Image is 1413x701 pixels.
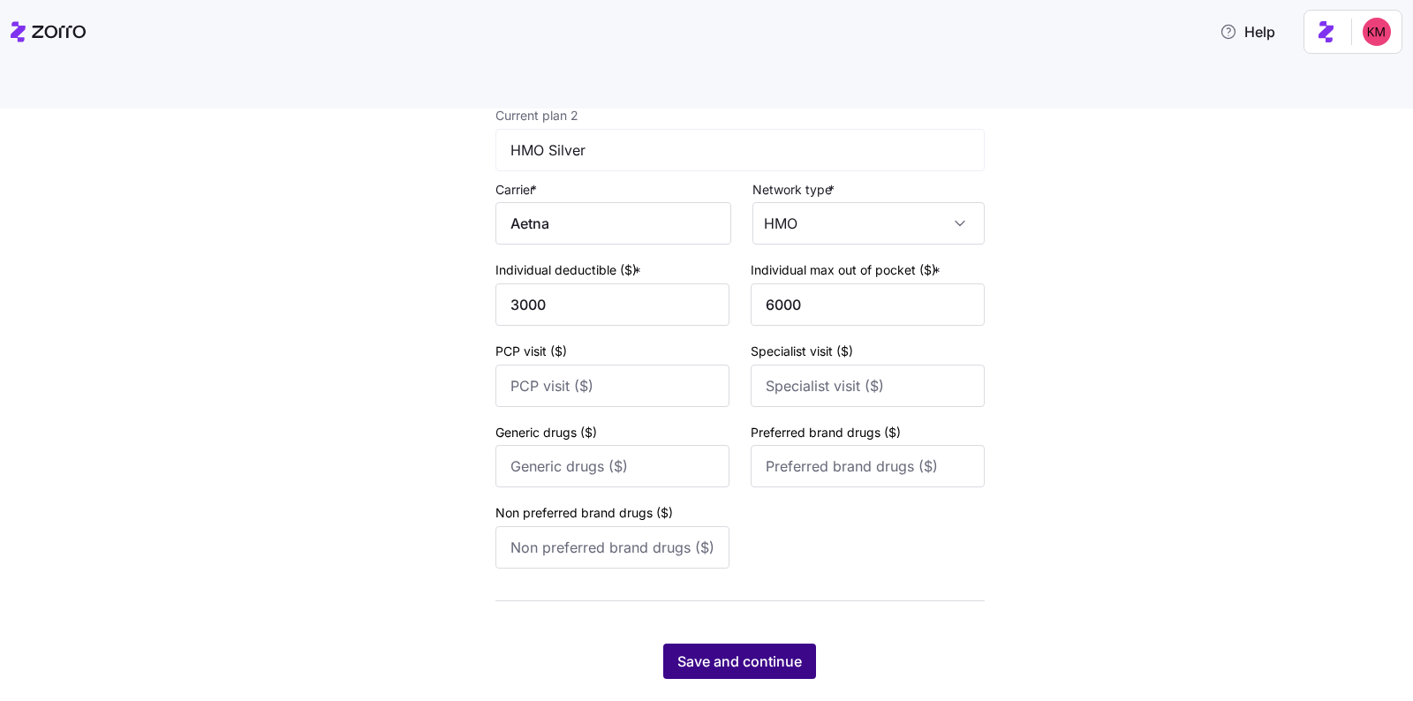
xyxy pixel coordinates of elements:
label: Specialist visit ($) [751,342,853,361]
label: Generic drugs ($) [495,423,597,442]
input: Individual max out of pocket ($) [751,283,985,326]
label: Carrier [495,180,540,200]
label: Network type [752,180,838,200]
label: Preferred brand drugs ($) [751,423,901,442]
label: PCP visit ($) [495,342,567,361]
input: Generic drugs ($) [495,445,729,487]
label: Individual max out of pocket ($) [751,260,944,280]
input: Specialist visit ($) [751,365,985,407]
label: Current plan 2 [495,106,578,125]
input: Individual deductible ($) [495,283,729,326]
input: Carrier [495,202,731,245]
label: Non preferred brand drugs ($) [495,503,673,523]
img: 8fbd33f679504da1795a6676107ffb9e [1363,18,1391,46]
button: Save and continue [663,644,816,679]
input: Preferred brand drugs ($) [751,445,985,487]
label: Individual deductible ($) [495,260,645,280]
button: Help [1205,14,1289,49]
input: PCP visit ($) [495,365,729,407]
span: Save and continue [677,651,802,672]
span: Help [1220,21,1275,42]
input: Network type [752,202,985,245]
input: Non preferred brand drugs ($) [495,526,729,569]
